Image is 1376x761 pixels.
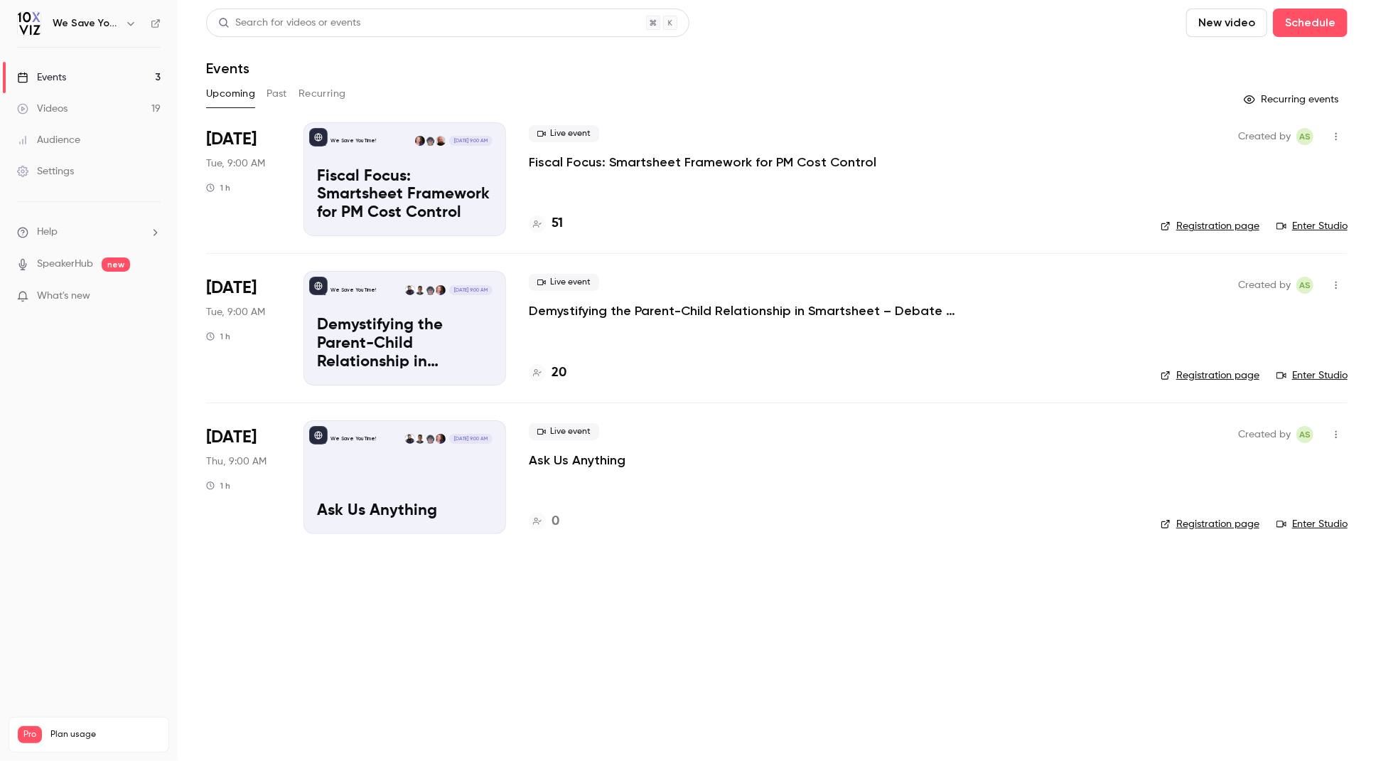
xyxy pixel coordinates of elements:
span: Live event [529,423,599,440]
a: Demystifying the Parent-Child Relationship in Smartsheet – Debate at the Dinner Table [529,302,955,319]
span: Thu, 9:00 AM [206,454,267,469]
span: [DATE] 9:00 AM [449,434,492,444]
a: Registration page [1161,219,1259,233]
a: Enter Studio [1276,368,1348,383]
a: SpeakerHub [37,257,93,272]
button: Past [267,83,287,105]
a: Registration page [1161,517,1259,531]
span: Ashley Sage [1296,277,1313,294]
img: Jennifer Jones [415,136,425,146]
div: Audience [17,133,80,147]
span: AS [1299,426,1311,443]
a: Enter Studio [1276,219,1348,233]
button: New video [1186,9,1267,37]
div: Aug 21 Thu, 9:00 AM (America/Denver) [206,420,281,534]
img: Dustin Wise [405,285,415,295]
span: Tue, 9:00 AM [206,305,265,319]
div: Videos [17,102,68,116]
p: We Save You Time! [330,435,376,442]
li: help-dropdown-opener [17,225,161,240]
img: Paul Newcome [436,136,446,146]
span: Created by [1238,277,1291,294]
span: Created by [1238,426,1291,443]
a: Ask Us AnythingWe Save You Time!Jennifer JonesDansong WangAyelet WeinerDustin Wise[DATE] 9:00 AMA... [303,420,506,534]
span: new [102,257,130,272]
span: Created by [1238,128,1291,145]
a: Fiscal Focus: Smartsheet Framework for PM Cost ControlWe Save You Time!Paul NewcomeDansong WangJe... [303,122,506,236]
div: Settings [17,164,74,179]
img: Jennifer Jones [436,285,446,295]
h6: We Save You Time! [53,16,119,31]
span: [DATE] [206,128,257,151]
button: Recurring events [1237,88,1348,111]
span: Ashley Sage [1296,426,1313,443]
a: 20 [529,363,566,383]
span: [DATE] 9:00 AM [449,285,492,295]
div: 1 h [206,480,230,491]
div: 1 h [206,331,230,342]
span: [DATE] 9:00 AM [449,136,492,146]
h4: 20 [552,363,566,383]
p: We Save You Time! [330,137,376,144]
img: Dansong Wang [425,136,435,146]
button: Recurring [299,83,346,105]
img: Ayelet Weiner [415,434,425,444]
button: Schedule [1273,9,1348,37]
a: 0 [529,512,559,531]
img: Dustin Wise [405,434,415,444]
h1: Events [206,60,249,77]
div: Events [17,70,66,85]
h4: 0 [552,512,559,531]
div: 1 h [206,182,230,193]
span: Help [37,225,58,240]
a: Registration page [1161,368,1259,383]
a: Fiscal Focus: Smartsheet Framework for PM Cost Control [529,154,876,171]
span: What's new [37,289,90,304]
a: Enter Studio [1276,517,1348,531]
div: Search for videos or events [218,16,360,31]
img: We Save You Time! [18,12,41,35]
p: Demystifying the Parent-Child Relationship in Smartsheet – Debate at the Dinner Table [317,316,493,371]
a: Ask Us Anything [529,452,625,469]
span: [DATE] [206,277,257,299]
a: Demystifying the Parent-Child Relationship in Smartsheet – Debate at the Dinner Table We Save You... [303,271,506,385]
span: [DATE] [206,426,257,449]
button: Upcoming [206,83,255,105]
span: Pro [18,726,42,743]
span: Plan usage [50,729,160,740]
span: Ashley Sage [1296,128,1313,145]
iframe: Noticeable Trigger [144,290,161,303]
span: Live event [529,274,599,291]
span: AS [1299,277,1311,294]
p: / 150 [133,743,160,756]
span: AS [1299,128,1311,145]
div: Aug 12 Tue, 9:00 AM (America/Denver) [206,122,281,236]
span: 19 [133,745,140,754]
img: Jennifer Jones [436,434,446,444]
h4: 51 [552,214,563,233]
p: We Save You Time! [330,287,376,294]
p: Ask Us Anything [317,502,493,521]
a: 51 [529,214,563,233]
img: Ayelet Weiner [415,285,425,295]
p: Fiscal Focus: Smartsheet Framework for PM Cost Control [317,168,493,223]
div: Aug 19 Tue, 9:00 AM (America/Denver) [206,271,281,385]
span: Live event [529,125,599,142]
img: Dansong Wang [425,434,435,444]
span: Tue, 9:00 AM [206,156,265,171]
p: Videos [18,743,45,756]
img: Dansong Wang [425,285,435,295]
